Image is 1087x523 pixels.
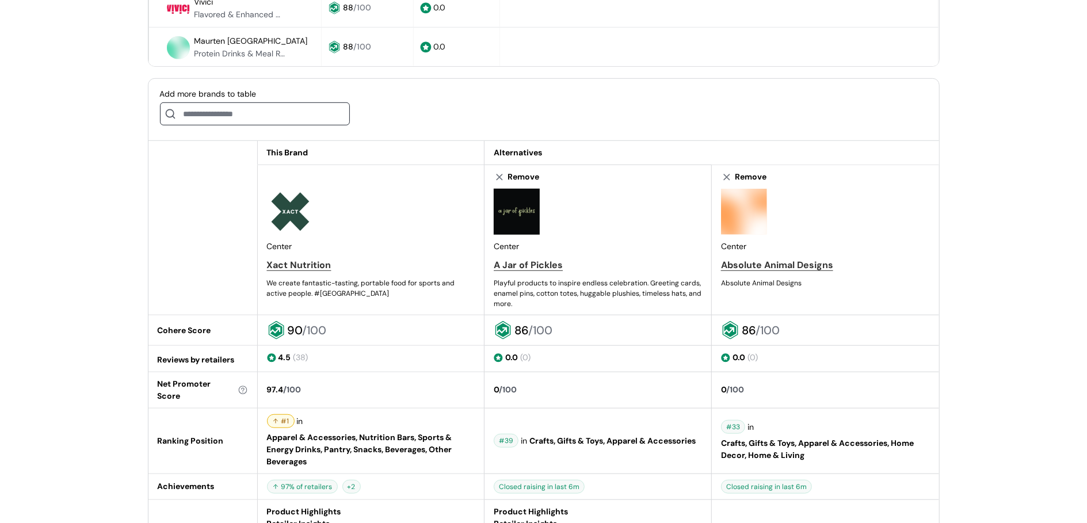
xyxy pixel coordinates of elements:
span: 86 [742,323,756,338]
span: Product Highlights [267,506,341,518]
div: Alternatives [494,147,703,159]
a: A Jar of Pickles [494,258,702,272]
span: 88 [343,41,353,52]
span: in [521,435,527,448]
span: Crafts, Gifts & Toys, Apparel & Accessories [529,435,696,448]
div: A Jar of Pickles [494,258,563,272]
span: ( 38 ) [293,352,308,362]
span: 100 [730,384,744,395]
span: 0 [494,384,499,395]
a: Absolute Animal Designs [721,258,930,272]
span: 100 [502,384,517,395]
span: 0.0 [434,41,446,52]
span: 0.0 [733,352,745,362]
span: 97% of retailers [281,482,333,492]
div: Absolute Animal Designs [721,258,833,272]
span: Maurten [GEOGRAPHIC_DATA] [194,36,308,46]
span: /100 [353,41,371,52]
span: #1 [281,416,289,426]
div: Remove [735,171,766,183]
span: / [726,384,730,395]
div: Absolute Animal Designs [721,278,930,288]
span: 0.0 [434,2,446,13]
span: 100 [287,384,302,395]
div: Remove [508,171,539,183]
span: in [297,415,303,428]
td: Achievements [148,474,258,500]
div: Add more brands to table [160,88,350,100]
div: Xact Nutrition [267,258,331,272]
span: 90 [288,323,303,338]
span: /100 [528,323,552,338]
div: Center [721,189,930,288]
div: Center [267,189,475,299]
span: 4.5 [279,352,291,362]
span: 0.0 [505,352,518,362]
span: / [499,384,502,395]
span: / [284,384,287,395]
div: Flavored & Enhanced Water,Functional Beverages,Non-Alcoholic Beverages,Non-Alcoholic Sparkling Be... [194,9,287,21]
span: ( 0 ) [747,352,758,362]
span: #39 [499,436,513,446]
div: Center [494,189,702,309]
span: 86 [514,323,528,338]
div: Protein Drinks & Meal Replacements,Sports & Energy Drinks,Beverages,Other Beverages [194,48,287,60]
a: Xact Nutrition [267,258,475,272]
span: ( 0 ) [520,352,531,362]
div: Playful products to inspire endless celebration. Greeting cards, enamel pins, cotton totes, hugga... [494,278,702,309]
span: Closed raising in last 6m [499,482,579,492]
span: /100 [353,2,371,13]
span: Apparel & Accessories, Nutrition Bars, Sports & Energy Drinks, Pantry, Snacks, Beverages, Other B... [267,432,475,468]
div: Reviews by retailers [158,354,248,366]
div: This Brand [267,147,475,159]
span: Crafts, Gifts & Toys, Apparel & Accessories, Home Decor, Home & Living [721,437,930,461]
td: Ranking Position [148,409,258,474]
span: +2 [348,482,356,492]
span: Closed raising in last 6m [726,482,807,492]
span: #33 [726,422,740,432]
span: 97.4 [267,384,284,395]
span: /100 [303,323,327,338]
div: Cohere Score [158,325,248,337]
div: We create fantastic-tasting, portable food for sports and active people. #[GEOGRAPHIC_DATA] [267,278,475,299]
div: Net Promoter Score [158,378,248,402]
span: /100 [756,323,780,338]
span: 88 [343,2,353,13]
span: in [747,421,754,434]
a: Maurten [GEOGRAPHIC_DATA] [194,34,308,48]
span: Product Highlights [494,506,568,518]
span: 0 [721,384,726,395]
